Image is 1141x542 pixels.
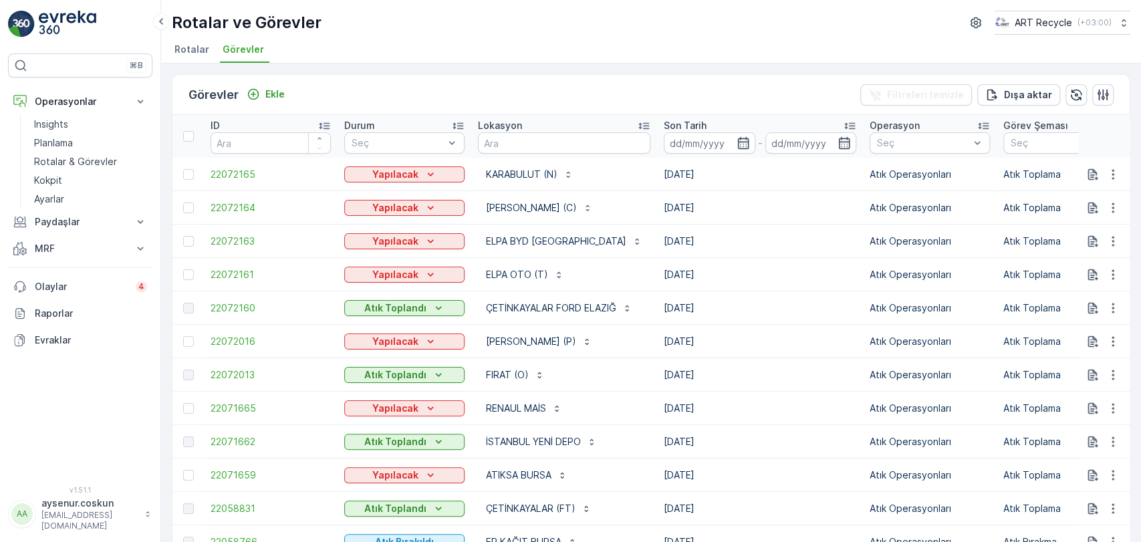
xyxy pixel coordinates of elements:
[344,200,465,216] button: Yapılacak
[211,402,331,415] a: 22071665
[870,168,990,181] p: Atık Operasyonları
[1003,268,1124,281] p: Atık Toplama
[870,468,990,482] p: Atık Operasyonları
[1003,468,1124,482] p: Atık Toplama
[344,434,465,450] button: Atık Toplandı
[34,155,117,168] p: Rotalar & Görevler
[183,336,194,347] div: Toggle Row Selected
[211,435,331,448] span: 22071662
[344,119,375,132] p: Durum
[877,136,969,150] p: Seç
[344,333,465,350] button: Yapılacak
[1004,88,1052,102] p: Dışa aktar
[183,503,194,514] div: Toggle Row Selected
[1003,402,1124,415] p: Atık Toplama
[344,233,465,249] button: Yapılacak
[486,435,581,448] p: İSTANBUL YENİ DEPO
[372,402,418,415] p: Yapılacak
[1003,435,1124,448] p: Atık Toplama
[183,269,194,280] div: Toggle Row Selected
[29,115,152,134] a: Insights
[870,119,920,132] p: Operasyon
[183,436,194,447] div: Toggle Row Selected
[372,468,418,482] p: Yapılacak
[8,209,152,235] button: Paydaşlar
[8,486,152,494] span: v 1.51.1
[41,510,138,531] p: [EMAIL_ADDRESS][DOMAIN_NAME]
[211,335,331,348] span: 22072016
[870,235,990,248] p: Atık Operasyonları
[29,134,152,152] a: Planlama
[41,497,138,510] p: aysenur.coskun
[35,242,126,255] p: MRF
[657,492,863,525] td: [DATE]
[372,235,418,248] p: Yapılacak
[35,307,147,320] p: Raporlar
[657,158,863,191] td: [DATE]
[265,88,285,101] p: Ekle
[478,119,522,132] p: Lokasyon
[183,470,194,481] div: Toggle Row Selected
[1003,335,1124,348] p: Atık Toplama
[478,164,582,185] button: KARABULUT (N)
[870,368,990,382] p: Atık Operasyonları
[1011,136,1103,150] p: Seç
[364,301,426,315] p: Atık Toplandı
[758,135,763,151] p: -
[35,95,126,108] p: Operasyonlar
[486,201,577,215] p: [PERSON_NAME] (C)
[211,268,331,281] a: 22072161
[344,166,465,182] button: Yapılacak
[211,201,331,215] a: 22072164
[183,202,194,213] div: Toggle Row Selected
[211,119,220,132] p: ID
[34,192,64,206] p: Ayarlar
[1003,119,1068,132] p: Görev Şeması
[478,464,576,486] button: ATIKSA BURSA
[211,235,331,248] a: 22072163
[870,268,990,281] p: Atık Operasyonları
[211,368,331,382] a: 22072013
[657,225,863,258] td: [DATE]
[1077,17,1112,28] p: ( +03:00 )
[35,215,126,229] p: Paydaşlar
[188,86,239,104] p: Görevler
[486,168,557,181] p: KARABULUT (N)
[1003,168,1124,181] p: Atık Toplama
[344,400,465,416] button: Yapılacak
[34,174,62,187] p: Kokpit
[11,503,33,525] div: AA
[211,301,331,315] a: 22072160
[1003,235,1124,248] p: Atık Toplama
[8,300,152,327] a: Raporlar
[130,60,143,71] p: ⌘B
[35,333,147,347] p: Evraklar
[995,15,1009,30] img: image_23.png
[657,291,863,325] td: [DATE]
[34,118,68,131] p: Insights
[211,168,331,181] span: 22072165
[8,327,152,354] a: Evraklar
[174,43,209,56] span: Rotalar
[657,392,863,425] td: [DATE]
[657,425,863,458] td: [DATE]
[344,300,465,316] button: Atık Toplandı
[352,136,444,150] p: Seç
[364,502,426,515] p: Atık Toplandı
[34,136,73,150] p: Planlama
[172,12,322,33] p: Rotalar ve Görevler
[211,502,331,515] a: 22058831
[344,267,465,283] button: Yapılacak
[657,258,863,291] td: [DATE]
[478,431,605,452] button: İSTANBUL YENİ DEPO
[211,468,331,482] span: 22071659
[29,152,152,171] a: Rotalar & Görevler
[486,468,551,482] p: ATIKSA BURSA
[1003,368,1124,382] p: Atık Toplama
[657,358,863,392] td: [DATE]
[870,435,990,448] p: Atık Operasyonları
